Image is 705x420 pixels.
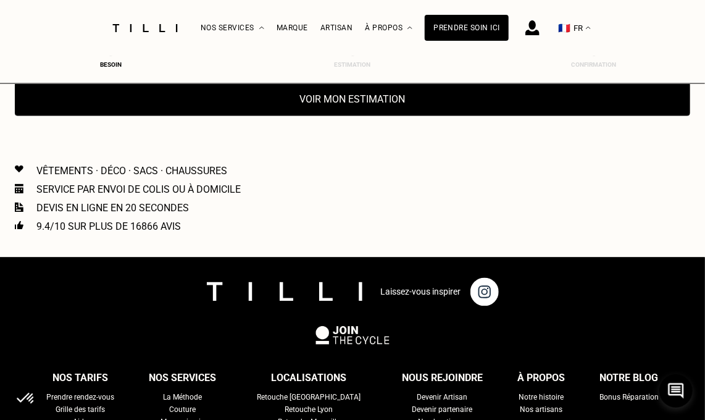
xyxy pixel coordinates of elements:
[36,203,189,214] p: Devis en ligne en 20 secondes
[328,61,377,68] div: Estimation
[520,404,562,416] a: Nos artisans
[425,15,509,41] a: Prendre soin ici
[52,369,108,388] div: Nos tarifs
[149,369,216,388] div: Nos services
[15,203,23,212] img: Icon
[558,22,570,34] span: 🇫🇷
[320,23,353,32] a: Artisan
[381,287,461,297] p: Laissez-vous inspirer
[407,27,412,30] img: Menu déroulant à propos
[257,392,361,404] a: Retouche [GEOGRAPHIC_DATA]
[412,404,473,416] a: Devenir partenaire
[15,166,23,173] img: Icon
[36,184,241,196] p: Service par envoi de colis ou à domicile
[163,392,202,404] a: La Méthode
[315,326,390,345] img: logo Join The Cycle
[201,1,264,56] div: Nos services
[272,369,347,388] div: Localisations
[600,369,659,388] div: Notre blog
[15,184,23,194] img: Icon
[15,221,23,230] img: Icon
[86,61,136,68] div: Besoin
[56,404,105,416] a: Grille des tarifs
[569,61,619,68] div: Confirmation
[470,278,499,306] img: page instagram de Tilli une retoucherie à domicile
[402,369,483,388] div: Nous rejoindre
[417,392,468,404] a: Devenir Artisan
[36,221,181,233] p: 9.4/10 sur plus de 16866 avis
[517,369,565,388] div: À propos
[169,404,196,416] a: Couture
[586,27,591,30] img: menu déroulant
[525,20,540,35] img: icône connexion
[277,23,308,32] a: Marque
[207,282,362,301] img: logo Tilli
[46,392,114,404] a: Prendre rendez-vous
[552,1,597,56] button: 🇫🇷 FR
[365,1,412,56] div: À propos
[285,404,333,416] a: Retouche Lyon
[36,166,227,177] p: Vêtements · Déco · Sacs · Chaussures
[599,392,659,404] a: Bonus Réparation
[15,82,690,116] button: Voir mon estimation
[259,27,264,30] img: Menu déroulant
[108,24,182,32] img: Logo du service de couturière Tilli
[519,392,564,404] a: Notre histoire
